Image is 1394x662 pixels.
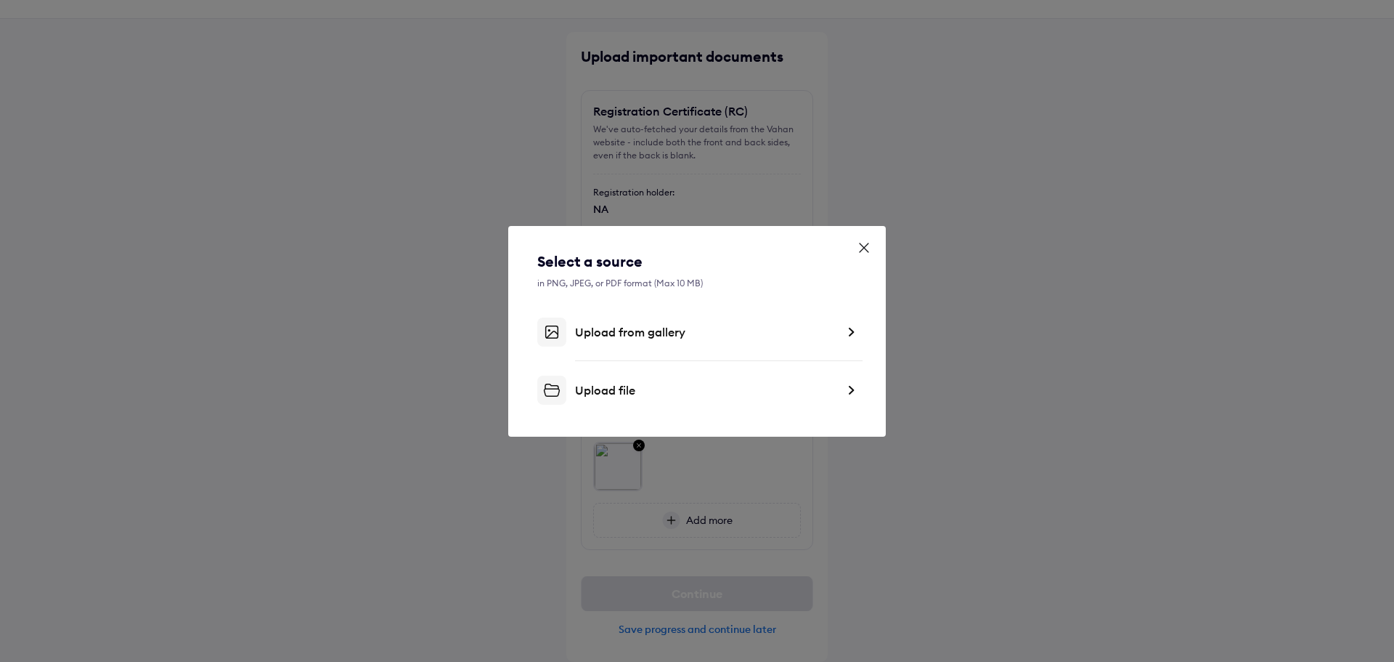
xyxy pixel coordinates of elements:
div: Select a source [537,251,857,272]
img: gallery-upload.svg [537,318,566,347]
div: in PNG, JPEG, or PDF format (Max 10 MB) [537,278,857,288]
img: right-dark-arrow.svg [845,325,857,339]
div: Upload file [575,383,836,397]
img: file-upload.svg [537,376,566,405]
img: right-dark-arrow.svg [845,383,857,397]
div: Upload from gallery [575,325,836,339]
